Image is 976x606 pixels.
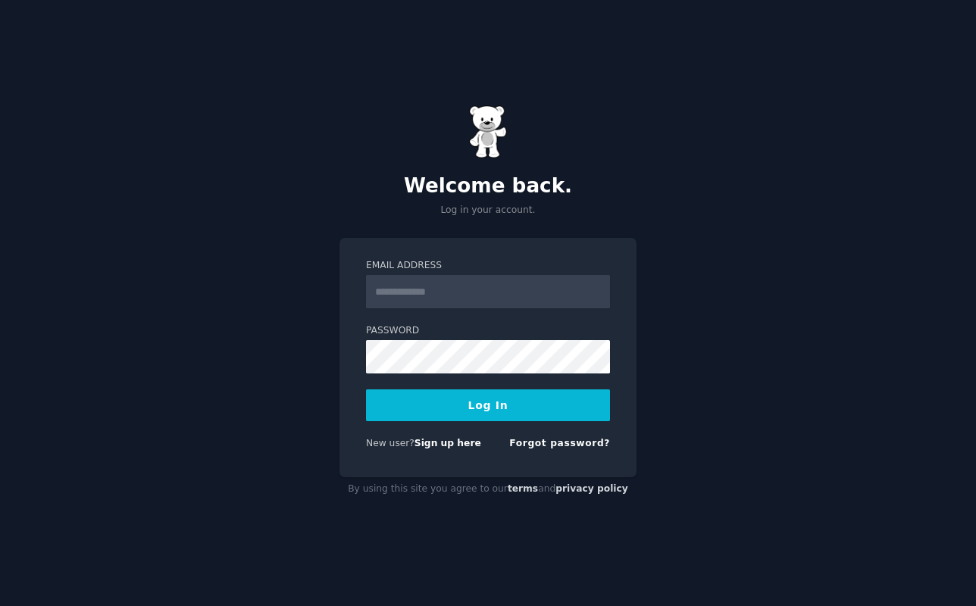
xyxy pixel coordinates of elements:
label: Email Address [366,259,610,273]
p: Log in your account. [339,204,637,217]
a: Forgot password? [509,438,610,448]
a: privacy policy [555,483,628,494]
a: terms [508,483,538,494]
img: Gummy Bear [469,105,507,158]
button: Log In [366,389,610,421]
span: New user? [366,438,414,448]
a: Sign up here [414,438,481,448]
label: Password [366,324,610,338]
h2: Welcome back. [339,174,637,198]
div: By using this site you agree to our and [339,477,637,501]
